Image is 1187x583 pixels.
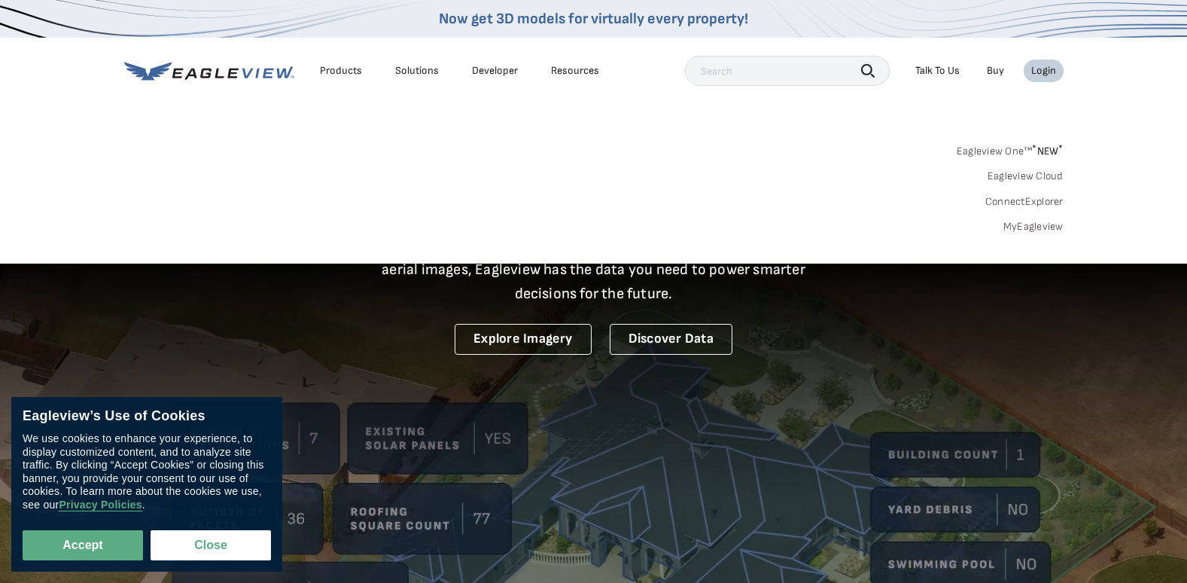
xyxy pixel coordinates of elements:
p: A new era starts here. Built on more than 3.5 billion high-resolution aerial images, Eagleview ha... [364,234,824,306]
input: Search [685,56,890,86]
button: Close [151,530,271,560]
a: Buy [987,64,1004,78]
div: Solutions [395,64,439,78]
button: Accept [23,530,143,560]
a: Now get 3D models for virtually every property! [439,10,748,28]
a: Discover Data [610,324,732,355]
div: Eagleview’s Use of Cookies [23,408,271,425]
div: Login [1031,64,1056,78]
a: MyEagleview [1003,220,1064,234]
div: Resources [551,64,599,78]
a: ConnectExplorer [985,195,1064,209]
a: Privacy Policies [59,499,142,511]
div: We use cookies to enhance your experience, to display customized content, and to analyze site tra... [23,432,271,511]
span: NEW [1032,145,1063,157]
a: Eagleview Cloud [988,169,1064,183]
div: Products [320,64,362,78]
a: Eagleview One™*NEW* [957,140,1064,157]
div: Talk To Us [915,64,960,78]
a: Developer [472,64,518,78]
a: Explore Imagery [455,324,592,355]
